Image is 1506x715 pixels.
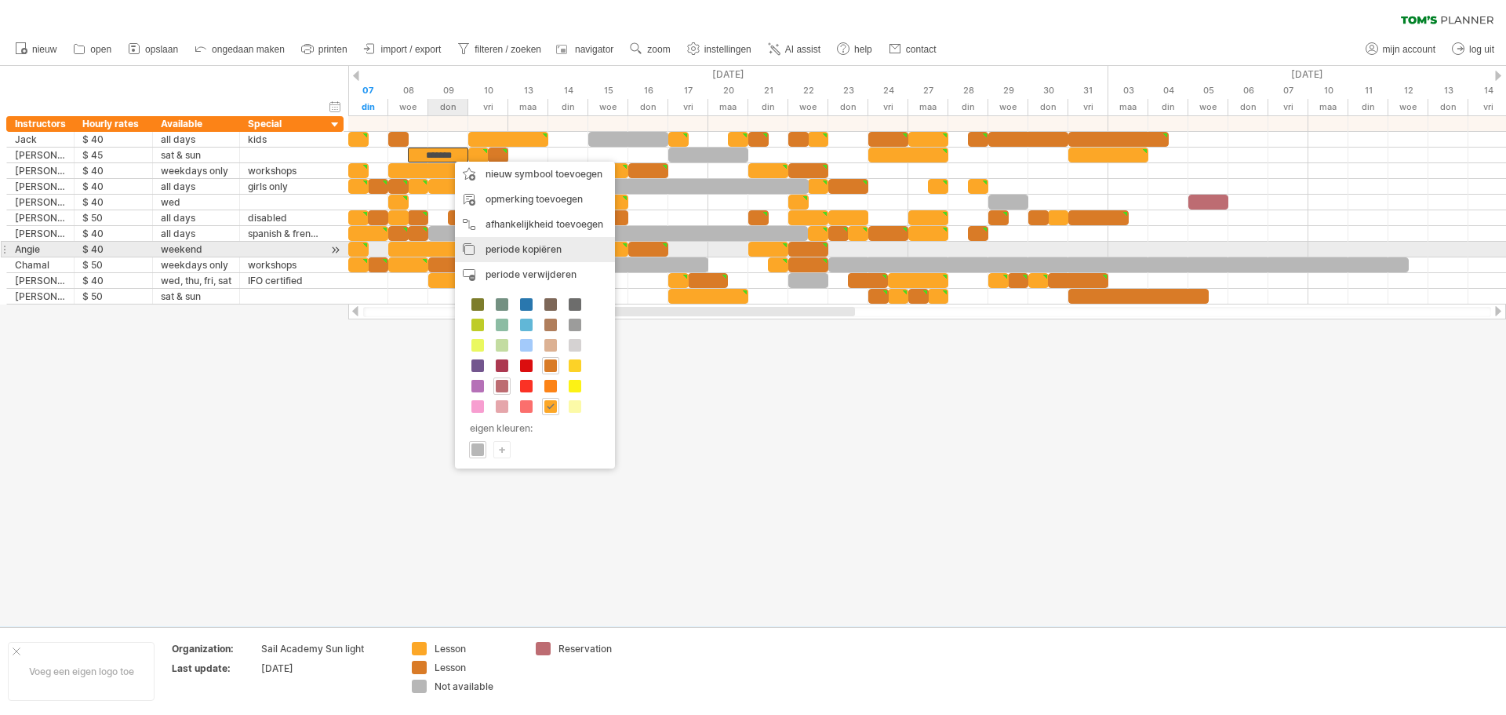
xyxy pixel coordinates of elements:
[82,226,144,241] div: $ 40
[455,212,615,237] div: afhankelijkheid toevoegen
[82,163,144,178] div: $ 40
[1068,82,1108,99] div: vrijdag, 31 Oktober 2025
[1428,99,1468,115] div: donderdag, 13 November 2025
[785,44,820,55] span: AI assist
[486,268,577,280] span: periode verwijderen
[15,195,66,210] div: [PERSON_NAME]
[588,99,628,115] div: woensdag, 15 Oktober 2025
[1268,82,1308,99] div: vrijdag, 7 November 2025
[1348,82,1388,99] div: dinsdag, 11 November 2025
[1469,44,1494,55] span: log uit
[248,163,318,178] div: workshops
[297,39,352,60] a: printen
[15,226,66,241] div: [PERSON_NAME]
[764,39,825,60] a: AI assist
[388,99,428,115] div: woensdag, 8 Oktober 2025
[90,44,111,55] span: open
[172,642,258,655] div: Organization:
[161,163,231,178] div: weekdays only
[161,289,231,304] div: sat & sun
[82,210,144,225] div: $ 50
[885,39,941,60] a: contact
[348,99,388,115] div: dinsdag, 7 Oktober 2025
[453,39,546,60] a: filteren / zoeken
[558,642,644,655] div: Reservation
[748,99,788,115] div: dinsdag, 21 Oktober 2025
[468,99,508,115] div: vrijdag, 10 Oktober 2025
[1108,82,1148,99] div: maandag, 3 November 2025
[1148,99,1188,115] div: dinsdag, 4 November 2025
[1108,99,1148,115] div: maandag, 3 November 2025
[1028,99,1068,115] div: donderdag, 30 Oktober 2025
[988,82,1028,99] div: woensdag, 29 Oktober 2025
[1188,99,1228,115] div: woensdag, 5 November 2025
[82,179,144,194] div: $ 40
[1448,39,1499,60] a: log uit
[124,39,183,60] a: opslaan
[348,82,388,99] div: dinsdag, 7 Oktober 2025
[435,642,520,655] div: Lesson
[1428,82,1468,99] div: donderdag, 13 November 2025
[788,99,828,115] div: woensdag, 22 Oktober 2025
[788,82,828,99] div: woensdag, 22 Oktober 2025
[748,82,788,99] div: dinsdag, 21 Oktober 2025
[248,257,318,272] div: workshops
[588,82,628,99] div: woensdag, 15 Oktober 2025
[1028,82,1068,99] div: donderdag, 30 Oktober 2025
[161,132,231,147] div: all days
[948,82,988,99] div: dinsdag, 28 Oktober 2025
[191,39,289,60] a: ongedaan maken
[248,179,318,194] div: girls only
[15,148,66,162] div: [PERSON_NAME]
[328,242,343,258] div: scroll naar activiteit
[15,163,66,178] div: [PERSON_NAME]
[161,116,231,131] div: Available
[248,273,318,288] div: IFO certified
[82,273,144,288] div: $ 40
[828,82,868,99] div: donderdag, 23 Oktober 2025
[15,179,66,194] div: [PERSON_NAME]
[475,44,541,55] span: filteren / zoeken
[868,99,908,115] div: vrijdag, 24 Oktober 2025
[82,242,144,257] div: $ 40
[548,82,588,99] div: dinsdag, 14 Oktober 2025
[318,44,347,55] span: printen
[1148,82,1188,99] div: dinsdag, 4 November 2025
[11,39,61,60] a: nieuw
[15,273,66,288] div: [PERSON_NAME]
[15,132,66,147] div: Jack
[1383,44,1435,55] span: mijn account
[161,195,231,210] div: wed
[575,44,613,55] span: navigator
[82,116,144,131] div: Hourly rates
[548,99,588,115] div: dinsdag, 14 Oktober 2025
[15,210,66,225] div: [PERSON_NAME]
[172,662,258,675] div: Last update:
[248,226,318,241] div: spanish & french
[15,257,66,272] div: Chamal
[145,44,178,55] span: opslaan
[508,99,548,115] div: maandag, 13 Oktober 2025
[868,82,908,99] div: vrijdag, 24 Oktober 2025
[948,99,988,115] div: dinsdag, 28 Oktober 2025
[8,642,155,701] div: Voeg een eigen logo toe
[704,44,751,55] span: instellingen
[828,99,868,115] div: donderdag, 23 Oktober 2025
[854,44,872,55] span: help
[455,162,615,187] div: nieuw symbool toevoegen
[1188,82,1228,99] div: woensdag, 5 November 2025
[82,289,144,304] div: $ 50
[161,210,231,225] div: all days
[82,195,144,210] div: $ 40
[1308,99,1348,115] div: maandag, 10 November 2025
[988,99,1028,115] div: woensdag, 29 Oktober 2025
[82,132,144,147] div: $ 40
[161,148,231,162] div: sat & sun
[32,44,56,55] span: nieuw
[248,132,318,147] div: kids
[388,82,428,99] div: woensdag, 8 Oktober 2025
[261,642,393,655] div: Sail Academy Sun light
[161,273,231,288] div: wed, thu, fri, sat
[1388,82,1428,99] div: woensdag, 12 November 2025
[708,82,748,99] div: maandag, 20 Oktober 2025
